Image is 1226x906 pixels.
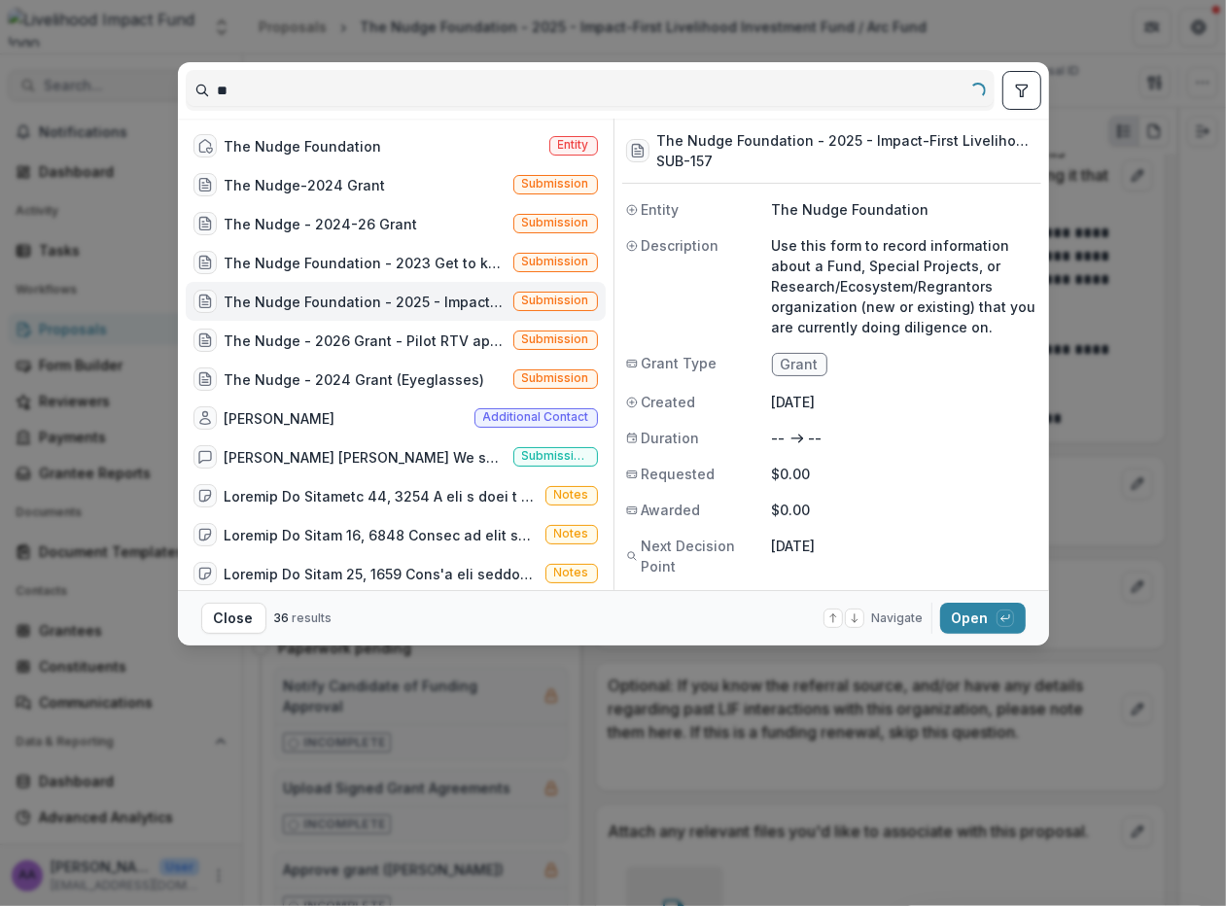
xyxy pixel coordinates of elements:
div: Loremip Do Sitam 25, 1659 Cons'a eli seddoei temporincid utla etd magn al Enimadmi ve qui Nostrud... [225,564,538,584]
span: Entity [558,138,589,152]
span: Submission comment [522,449,589,463]
h3: The Nudge Foundation - 2025 - Impact-First Livelihood Investment Fund / Arc Fund [657,130,1037,151]
div: The Nudge Foundation - 2025 - Impact-First Livelihood Investment Fund (Use this form to record in... [225,292,506,312]
div: The Nudge Foundation [225,136,382,157]
div: The Nudge - 2024 Grant (Eyeglasses) [225,369,485,390]
p: $0.00 [772,500,1037,520]
span: Submission [522,332,589,346]
span: Submission [522,294,589,307]
span: Notes [554,566,589,579]
div: [PERSON_NAME] [PERSON_NAME] We said that:"If both the Nudge and RTV believe it is wise to move fo... [225,447,506,468]
span: Awarded [642,500,701,520]
p: -- [809,428,823,448]
span: Next Decision Point [642,536,772,576]
span: Notes [554,527,589,540]
div: The Nudge - 2026 Grant - Pilot RTV approach in [GEOGRAPHIC_DATA] [225,331,506,351]
span: Description [642,235,719,256]
div: [PERSON_NAME] [225,408,335,429]
span: Created [642,392,696,412]
span: Navigate [872,610,924,627]
span: Requested [642,464,716,484]
button: Close [201,603,266,634]
div: The Nudge - 2024-26 Grant [225,214,418,234]
span: Duration [642,428,700,448]
div: The Nudge Foundation - 2023 Get to know You Grant [225,253,506,273]
p: $0.00 [772,464,1037,484]
span: Submission [522,216,589,229]
p: The Nudge Foundation [772,199,1037,220]
span: Submission [522,255,589,268]
span: Submission [522,371,589,385]
span: Grant [781,357,819,373]
p: -- [772,428,786,448]
div: The Nudge-2024 Grant [225,175,386,195]
p: [DATE] [772,392,1037,412]
span: Entity [642,199,680,220]
span: results [293,610,333,625]
button: toggle filters [1002,71,1041,110]
span: Notes [554,488,589,502]
div: Loremip Do Sitametc 44, 3254 A eli s doei t inc utlab etd magn ali Enima mi venia qu nos exerci u... [225,486,538,506]
span: Additional contact [483,410,589,424]
span: 36 [274,610,290,625]
button: Open [940,603,1026,634]
div: Loremip Do Sitam 16, 6848 Consec ad elit seddo eiu temp: - *Inci ut laboreetdolore** Magna aliqua... [225,525,538,545]
p: [DATE] [772,536,1037,556]
p: Use this form to record information about a Fund, Special Projects, or Research/Ecosystem/Regrant... [772,235,1037,337]
span: Grant Type [642,353,718,373]
h3: SUB-157 [657,151,1037,171]
span: Submission [522,177,589,191]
